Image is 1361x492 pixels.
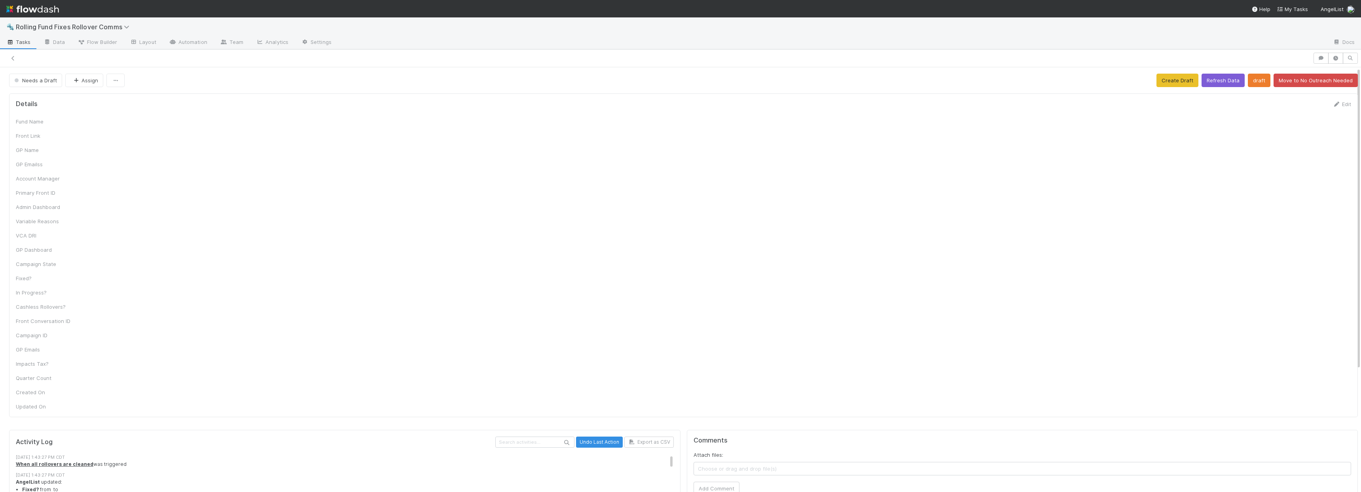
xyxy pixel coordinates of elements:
[694,462,1351,475] span: Choose or drag and drop file(s)
[1277,5,1308,13] a: My Tasks
[163,36,214,49] a: Automation
[16,274,75,282] div: Fixed?
[123,36,163,49] a: Layout
[1251,5,1270,13] div: Help
[16,461,93,467] a: When all rollovers are cleaned
[1327,36,1361,49] a: Docs
[16,189,75,197] div: Primary Front ID
[16,246,75,254] div: GP Dashboard
[1321,6,1344,12] span: AngelList
[1347,6,1355,13] img: avatar_e8864cf0-19e8-4fe1-83d1-96e6bcd27180.png
[16,289,75,296] div: In Progress?
[495,437,574,447] input: Search activities...
[16,461,680,468] div: was triggered
[1248,74,1270,87] button: draft
[16,479,40,485] strong: AngelList
[16,331,75,339] div: Campaign ID
[1274,74,1358,87] button: Move to No Outreach Needed
[16,403,75,410] div: Updated On
[295,36,338,49] a: Settings
[16,100,38,108] h5: Details
[65,74,103,87] button: Assign
[576,437,623,448] button: Undo Last Action
[16,132,75,140] div: Front Link
[9,74,62,87] button: Needs a Draft
[16,438,494,446] h5: Activity Log
[16,118,75,125] div: Fund Name
[1156,74,1198,87] button: Create Draft
[13,77,57,84] span: Needs a Draft
[16,23,133,31] span: Rolling Fund Fixes Rollover Comms
[214,36,250,49] a: Team
[6,2,59,16] img: logo-inverted-e16ddd16eac7371096b0.svg
[1202,74,1245,87] button: Refresh Data
[16,260,75,268] div: Campaign State
[78,38,117,46] span: Flow Builder
[16,146,75,154] div: GP Name
[16,472,680,479] div: [DATE] 1:43:27 PM CDT
[16,317,75,325] div: Front Conversation ID
[16,388,75,396] div: Created On
[16,232,75,239] div: VCA DRI
[71,36,123,49] a: Flow Builder
[16,346,75,353] div: GP Emails
[16,303,75,311] div: Cashless Rollovers?
[6,38,31,46] span: Tasks
[16,203,75,211] div: Admin Dashboard
[16,160,75,168] div: GP Emailss
[624,437,674,448] button: Export as CSV
[16,360,75,368] div: Impacts Tax?
[1333,101,1351,107] a: Edit
[16,454,680,461] div: [DATE] 1:43:27 PM CDT
[16,374,75,382] div: Quarter Count
[1277,6,1308,12] span: My Tasks
[694,451,723,459] label: Attach files:
[6,23,14,30] span: 🔩
[37,36,71,49] a: Data
[250,36,295,49] a: Analytics
[16,217,75,225] div: Variable Reasons
[694,437,1352,445] h5: Comments
[16,175,75,182] div: Account Manager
